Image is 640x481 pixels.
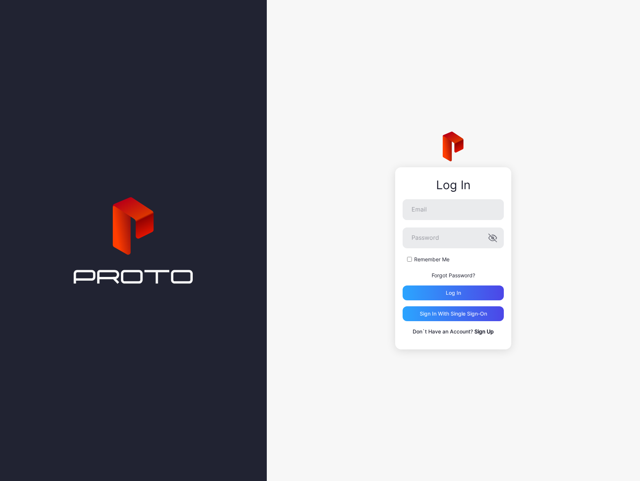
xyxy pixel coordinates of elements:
button: Sign in With Single Sign-On [403,306,504,321]
input: Password [403,227,504,248]
button: Log in [403,285,504,300]
button: Password [488,233,497,242]
label: Remember Me [414,256,449,263]
div: Log in [446,290,461,296]
p: Don`t Have an Account? [403,327,504,336]
a: Forgot Password? [432,272,475,278]
div: Sign in With Single Sign-On [420,311,487,317]
div: Log In [403,178,504,192]
a: Sign Up [474,328,494,335]
input: Email [403,199,504,220]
